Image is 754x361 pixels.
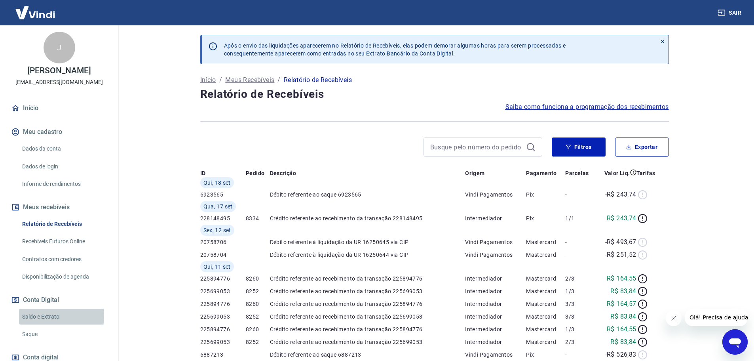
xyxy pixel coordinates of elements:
[19,326,109,342] a: Saque
[9,291,109,309] button: Conta Digital
[270,169,296,177] p: Descrição
[270,214,465,222] p: Crédito referente ao recebimento da transação 228148495
[19,309,109,325] a: Saldo e Extrato
[526,300,565,308] p: Mastercard
[246,313,270,321] p: 8252
[19,159,109,175] a: Dados de login
[200,86,669,102] h4: Relatório de Recebíveis
[465,238,526,246] p: Vindi Pagamentos
[200,325,246,333] p: 225894776
[666,310,682,326] iframe: Fechar mensagem
[610,337,636,347] p: R$ 83,84
[200,275,246,283] p: 225894776
[526,325,565,333] p: Mastercard
[605,250,636,260] p: -R$ 251,52
[19,233,109,250] a: Recebíveis Futuros Online
[526,338,565,346] p: Mastercard
[19,141,109,157] a: Dados da conta
[200,300,246,308] p: 225894776
[200,351,246,359] p: 6887213
[565,191,595,199] p: -
[19,216,109,232] a: Relatório de Recebíveis
[270,300,465,308] p: Crédito referente ao recebimento da transação 225894776
[219,75,222,85] p: /
[465,214,526,222] p: Intermediador
[565,313,595,321] p: 3/3
[246,300,270,308] p: 8260
[270,238,465,246] p: Débito referente à liquidação da UR 16250645 via CIP
[225,75,274,85] a: Meus Recebíveis
[284,75,352,85] p: Relatório de Recebíveis
[246,214,270,222] p: 8334
[270,313,465,321] p: Crédito referente ao recebimento da transação 225699053
[5,6,66,12] span: Olá! Precisa de ajuda?
[552,138,606,157] button: Filtros
[270,191,465,199] p: Débito referente ao saque 6923565
[565,169,589,177] p: Parcelas
[44,32,75,63] div: J
[200,287,246,295] p: 225699053
[605,190,636,199] p: -R$ 243,74
[9,0,61,25] img: Vindi
[565,275,595,283] p: 2/3
[246,275,270,283] p: 8260
[270,325,465,333] p: Crédito referente ao recebimento da transação 225894776
[526,238,565,246] p: Mastercard
[607,274,636,283] p: R$ 164,55
[203,179,231,187] span: Qui, 18 set
[200,338,246,346] p: 225699053
[505,102,669,112] a: Saiba como funciona a programação dos recebimentos
[465,169,484,177] p: Origem
[270,275,465,283] p: Crédito referente ao recebimento da transação 225894776
[526,169,557,177] p: Pagamento
[465,191,526,199] p: Vindi Pagamentos
[465,338,526,346] p: Intermediador
[19,251,109,267] a: Contratos com credores
[27,67,91,75] p: [PERSON_NAME]
[526,191,565,199] p: Pix
[565,214,595,222] p: 1/1
[565,325,595,333] p: 1/3
[15,78,103,86] p: [EMAIL_ADDRESS][DOMAIN_NAME]
[605,350,636,359] p: -R$ 526,83
[9,199,109,216] button: Meus recebíveis
[565,287,595,295] p: 1/3
[685,309,748,326] iframe: Mensagem da empresa
[604,169,630,177] p: Valor Líq.
[465,351,526,359] p: Vindi Pagamentos
[430,141,523,153] input: Busque pelo número do pedido
[277,75,280,85] p: /
[465,275,526,283] p: Intermediador
[246,338,270,346] p: 8252
[200,191,246,199] p: 6923565
[607,299,636,309] p: R$ 164,57
[610,312,636,321] p: R$ 83,84
[246,287,270,295] p: 8252
[270,251,465,259] p: Débito referente à liquidação da UR 16250644 via CIP
[465,300,526,308] p: Intermediador
[9,99,109,117] a: Início
[465,251,526,259] p: Vindi Pagamentos
[224,42,566,57] p: Após o envio das liquidações aparecerem no Relatório de Recebíveis, elas podem demorar algumas ho...
[465,325,526,333] p: Intermediador
[565,251,595,259] p: -
[270,351,465,359] p: Débito referente ao saque 6887213
[526,214,565,222] p: Pix
[246,169,264,177] p: Pedido
[465,287,526,295] p: Intermediador
[270,338,465,346] p: Crédito referente ao recebimento da transação 225699053
[605,237,636,247] p: -R$ 493,67
[526,287,565,295] p: Mastercard
[200,313,246,321] p: 225699053
[716,6,745,20] button: Sair
[610,287,636,296] p: R$ 83,84
[607,325,636,334] p: R$ 164,55
[200,251,246,259] p: 20758704
[200,214,246,222] p: 228148495
[9,123,109,141] button: Meu cadastro
[200,75,216,85] a: Início
[270,287,465,295] p: Crédito referente ao recebimento da transação 225699053
[565,300,595,308] p: 3/3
